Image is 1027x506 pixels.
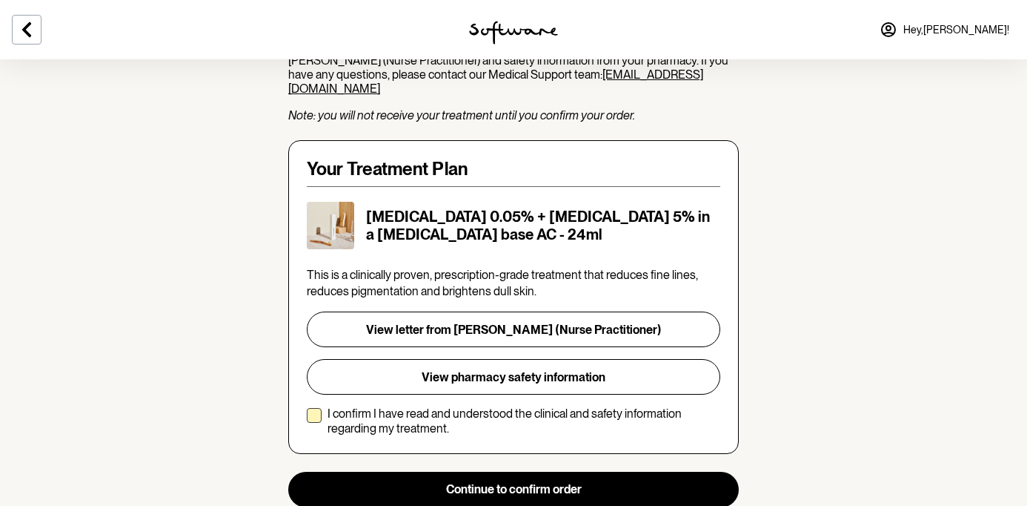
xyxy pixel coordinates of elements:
[307,312,720,347] button: View letter from [PERSON_NAME] (Nurse Practitioner)
[328,407,720,435] p: I confirm I have read and understood the clinical and safety information regarding my treatment.
[307,268,698,298] span: This is a clinically proven, prescription-grade treatment that reduces fine lines, reduces pigmen...
[288,68,703,96] a: [EMAIL_ADDRESS][DOMAIN_NAME]
[288,108,739,122] p: Note: you will not receive your treatment until you confirm your order.
[288,39,739,96] p: Before confirming your order, please review your treatment plan, the letter from [PERSON_NAME] (N...
[366,208,720,243] h5: [MEDICAL_DATA] 0.05% + [MEDICAL_DATA] 5% in a [MEDICAL_DATA] base AC - 24ml
[469,21,558,45] img: software logo
[307,359,720,395] button: View pharmacy safety information
[871,12,1018,47] a: Hey,[PERSON_NAME]!
[307,159,720,180] h4: Your Treatment Plan
[307,202,354,249] img: ckrjz019z00023h5xl9cbu3nt.jpg
[903,24,1009,36] span: Hey, [PERSON_NAME] !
